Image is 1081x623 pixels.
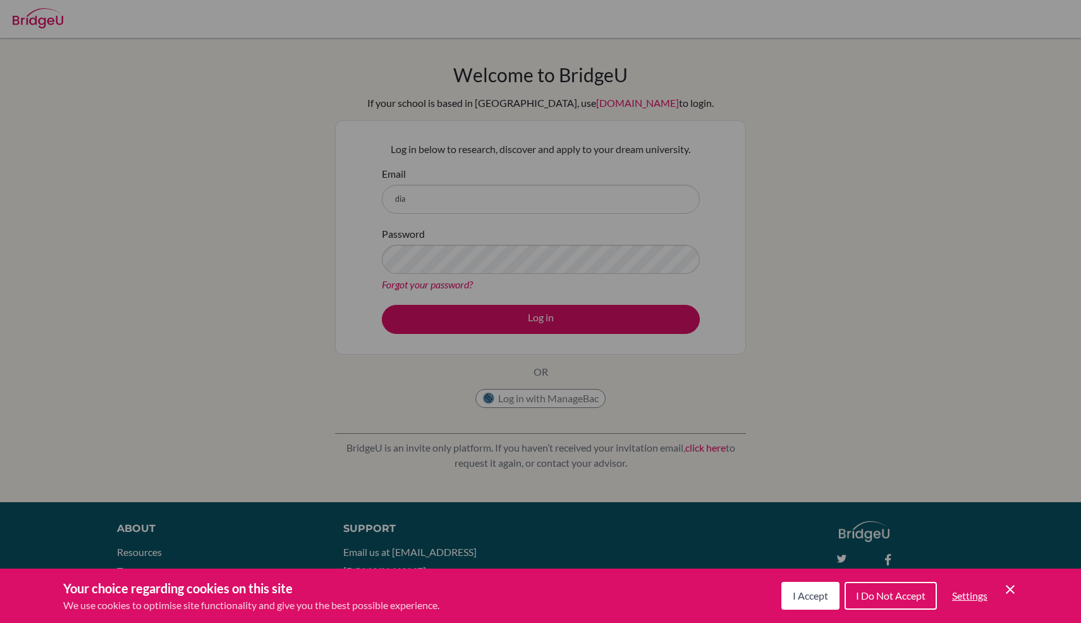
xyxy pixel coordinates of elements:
button: Settings [942,583,998,608]
h3: Your choice regarding cookies on this site [63,579,439,598]
button: Save and close [1003,582,1018,597]
span: I Accept [793,589,828,601]
span: I Do Not Accept [856,589,925,601]
span: Settings [952,589,987,601]
button: I Accept [781,582,840,610]
button: I Do Not Accept [845,582,937,610]
p: We use cookies to optimise site functionality and give you the best possible experience. [63,598,439,613]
